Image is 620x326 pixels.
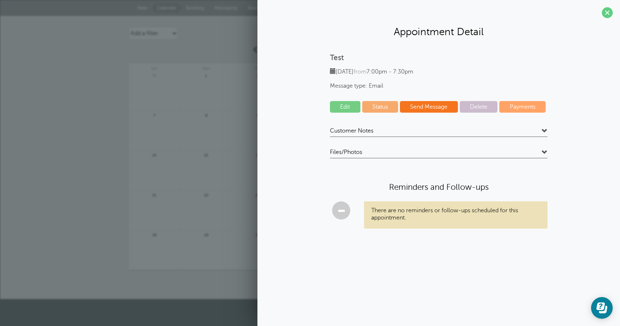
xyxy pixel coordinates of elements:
[400,101,458,113] a: Send Message
[151,112,158,118] span: 7
[371,207,540,221] p: There are no reminders or follow-ups scheduled for this appointment.
[157,5,177,11] span: Calendar
[203,192,210,197] span: 22
[153,3,181,13] a: Calendar
[186,5,204,11] span: Booking
[137,5,148,11] span: New
[232,63,284,71] span: Tue
[255,112,261,118] span: 9
[151,152,158,158] span: 14
[248,5,260,11] span: Blasts
[330,68,413,75] span: [DATE] 7:00pm - 7:30pm
[203,112,210,118] span: 8
[203,232,210,237] span: 29
[265,25,613,38] h2: Appointment Detail
[330,83,547,89] span: Message type: Email
[255,152,261,158] span: 16
[151,72,158,78] span: 31
[499,101,546,113] a: Payments
[181,63,232,71] span: Mon
[330,101,360,113] a: Edit
[330,149,362,156] span: Files/Photos
[203,152,210,158] span: 15
[151,192,158,197] span: 21
[255,232,261,237] span: 30
[214,5,237,11] span: Messaging
[330,53,547,62] p: Test
[255,72,261,78] span: 2
[255,192,261,197] span: 23
[330,127,373,134] span: Customer Notes
[203,72,210,78] span: 1
[330,182,547,192] h4: Reminders and Follow-ups
[129,63,180,71] span: Sun
[460,101,498,113] a: Delete
[151,232,158,237] span: 28
[354,68,367,75] span: from
[591,297,613,319] iframe: Resource center
[362,101,398,113] a: Status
